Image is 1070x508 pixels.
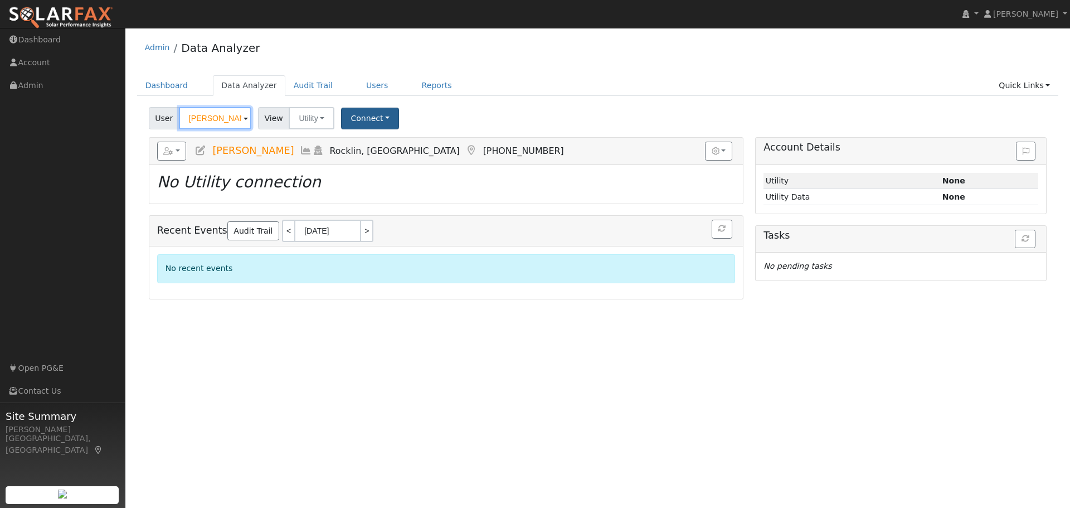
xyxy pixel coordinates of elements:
[181,41,260,55] a: Data Analyzer
[465,145,478,156] a: Map
[990,75,1058,96] a: Quick Links
[145,43,170,52] a: Admin
[157,173,321,191] i: No Utility connection
[330,146,460,156] span: Rocklin, [GEOGRAPHIC_DATA]
[300,145,312,156] a: Multi-Series Graph
[763,189,940,205] td: Utility Data
[58,490,67,499] img: retrieve
[1016,142,1035,161] button: Issue History
[94,446,104,454] a: Map
[285,75,341,96] a: Audit Trail
[157,220,735,242] h5: Recent Events
[282,220,294,242] a: <
[6,424,119,436] div: [PERSON_NAME]
[137,75,197,96] a: Dashboard
[289,107,334,129] button: Utility
[993,9,1058,18] span: [PERSON_NAME]
[942,176,965,185] strong: ID: null, authorized: None
[763,142,1038,153] h5: Account Details
[483,146,564,156] span: [PHONE_NUMBER]
[312,145,324,156] a: Login As (last Never)
[212,145,294,156] span: [PERSON_NAME]
[6,409,119,424] span: Site Summary
[763,262,831,270] i: No pending tasks
[8,6,113,30] img: SolarFax
[157,254,735,283] div: No recent events
[361,220,373,242] a: >
[227,221,279,240] a: Audit Trail
[213,75,285,96] a: Data Analyzer
[149,107,179,129] span: User
[1015,230,1035,249] button: Refresh
[358,75,397,96] a: Users
[763,173,940,189] td: Utility
[712,220,732,239] button: Refresh
[194,145,207,156] a: Edit User (37192)
[942,192,965,201] strong: None
[341,108,399,129] button: Connect
[414,75,460,96] a: Reports
[6,433,119,456] div: [GEOGRAPHIC_DATA], [GEOGRAPHIC_DATA]
[258,107,290,129] span: View
[763,230,1038,241] h5: Tasks
[179,107,251,129] input: Select a User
